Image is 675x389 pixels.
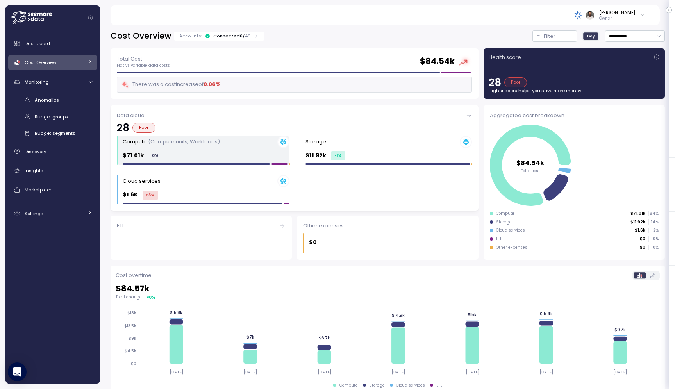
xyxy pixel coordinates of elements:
[123,138,220,146] div: Compute
[8,144,97,159] a: Discovery
[318,369,332,375] tspan: [DATE]
[496,219,512,225] div: Storage
[35,97,59,103] span: Anomalies
[8,55,97,70] a: Cost Overview
[25,211,43,217] span: Settings
[117,112,472,120] div: Data cloud
[8,74,97,90] a: Monitoring
[131,361,136,366] tspan: $0
[143,191,158,200] div: +3 %
[8,206,97,221] a: Settings
[649,228,658,233] p: 2 %
[35,114,68,120] span: Budget groups
[124,323,136,328] tspan: $13.5k
[129,336,136,341] tspan: $9k
[8,36,97,51] a: Dashboard
[649,236,658,242] p: 0 %
[148,138,220,145] p: (Compute units, Workloads)
[123,151,144,160] p: $71.01k
[245,33,251,39] p: 46
[8,362,27,381] div: Open Intercom Messenger
[393,369,406,375] tspan: [DATE]
[630,219,645,225] p: $11.92k
[339,383,358,388] div: Compute
[635,228,645,233] p: $1.6k
[179,33,202,39] p: Accounts:
[496,245,527,250] div: Other expenses
[587,33,595,39] span: Day
[117,123,129,133] p: 28
[111,216,292,260] a: ETL
[420,56,455,67] h2: $ 84.54k
[490,112,659,120] div: Aggregated cost breakdown
[436,383,442,388] div: ETL
[496,236,502,242] div: ETL
[117,63,170,68] p: Flat vs variable data costs
[574,11,582,19] img: 68790ce639d2d68da1992664.PNG
[521,168,540,173] tspan: Total cost
[247,335,255,340] tspan: $7k
[649,219,658,225] p: 14 %
[586,11,594,19] img: ACg8ocLskjvUhBDgxtSFCRx4ztb74ewwa1VrVEuDBD_Ho1mrTsQB-QE=s96-c
[244,369,257,375] tspan: [DATE]
[149,294,155,300] div: 0 %
[532,30,577,42] button: Filter
[615,369,629,375] tspan: [DATE]
[147,294,155,300] div: ▾
[305,151,326,160] p: $11.92k
[599,9,635,16] div: [PERSON_NAME]
[132,123,155,133] div: Poor
[8,93,97,106] a: Anomalies
[396,383,425,388] div: Cloud services
[213,33,251,39] div: Connected 6 /
[116,283,660,294] h2: $ 84.57k
[8,163,97,178] a: Insights
[111,105,479,211] a: Data cloud28PoorCompute (Compute units, Workloads)$71.01k0%Storage $11.92k-1%Cloud services $1.6k+3%
[25,40,50,46] span: Dashboard
[369,383,385,388] div: Storage
[125,348,136,353] tspan: $4.5k
[469,312,478,317] tspan: $15k
[116,294,142,300] p: Total change
[170,369,183,375] tspan: [DATE]
[25,59,56,66] span: Cost Overview
[117,222,286,230] div: ETL
[489,87,660,94] p: Higher score helps you save more money
[111,30,171,42] h2: Cost Overview
[319,335,330,341] tspan: $6.7k
[303,222,472,230] div: Other expenses
[25,187,52,193] span: Marketplace
[541,369,555,375] tspan: [DATE]
[393,312,406,318] tspan: $14.9k
[123,177,161,185] div: Cloud services
[170,310,183,315] tspan: $15.8k
[25,148,46,155] span: Discovery
[25,168,43,174] span: Insights
[305,138,326,146] div: Storage
[174,32,264,41] div: Accounts:Connected6/46
[489,77,501,87] p: 28
[8,127,97,140] a: Budget segments
[117,55,170,63] p: Total Cost
[149,151,162,160] div: 0 %
[616,327,628,332] tspan: $9.7k
[640,236,645,242] p: $0
[127,310,136,316] tspan: $18k
[123,190,137,199] p: $1.6k
[467,369,480,375] tspan: [DATE]
[489,54,521,61] p: Health score
[649,245,658,250] p: 0 %
[640,245,645,250] p: $0
[25,79,49,85] span: Monitoring
[504,77,527,87] div: Poor
[516,158,545,167] tspan: $84.54k
[121,80,220,89] div: There was a cost increase of
[35,130,75,136] span: Budget segments
[86,15,95,21] button: Collapse navigation
[541,311,554,316] tspan: $15.4k
[116,271,152,279] p: Cost overtime
[496,228,525,233] div: Cloud services
[8,110,97,123] a: Budget groups
[630,211,645,216] p: $71.01k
